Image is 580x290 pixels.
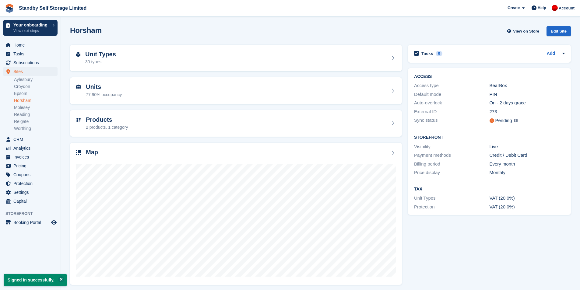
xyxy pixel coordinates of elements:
img: stora-icon-8386f47178a22dfd0bd8f6a31ec36ba5ce8667c1dd55bd0f319d3a0aa187defe.svg [5,4,14,13]
a: Reigate [14,119,58,124]
div: Unit Types [414,195,489,202]
div: Billing period [414,161,489,168]
span: Home [13,41,50,49]
div: 30 types [85,59,116,65]
div: Monthly [490,169,565,176]
div: Payment methods [414,152,489,159]
a: Croydon [14,84,58,89]
a: Worthing [14,126,58,131]
span: Protection [13,179,50,188]
img: unit-icn-7be61d7bf1b0ce9d3e12c5938cc71ed9869f7b940bace4675aadf7bd6d80202e.svg [76,85,81,89]
a: Products 2 products, 1 category [70,110,402,137]
h2: Map [86,149,98,156]
a: menu [3,188,58,197]
div: Protection [414,204,489,211]
div: Default mode [414,91,489,98]
h2: Tax [414,187,565,192]
a: Molesey [14,105,58,110]
div: 2 products, 1 category [86,124,128,131]
div: Sync status [414,117,489,124]
span: Settings [13,188,50,197]
a: View on Store [506,26,542,36]
div: Access type [414,82,489,89]
a: Add [547,50,555,57]
div: Every month [490,161,565,168]
a: Unit Types 30 types [70,45,402,72]
a: menu [3,197,58,205]
div: Edit Site [547,26,571,36]
a: menu [3,162,58,170]
span: Booking Portal [13,218,50,227]
span: Storefront [5,211,61,217]
div: Price display [414,169,489,176]
div: 77.90% occupancy [86,92,122,98]
a: menu [3,170,58,179]
img: custom-product-icn-752c56ca05d30b4aa98f6f15887a0e09747e85b44ffffa43cff429088544963d.svg [76,117,81,122]
h2: Storefront [414,135,565,140]
h2: Horsham [70,26,102,34]
span: Tasks [13,50,50,58]
div: VAT (20.0%) [490,204,565,211]
span: Account [559,5,575,11]
a: Horsham [14,98,58,103]
span: Sites [13,67,50,76]
a: Aylesbury [14,77,58,82]
h2: Products [86,116,128,123]
img: icon-info-grey-7440780725fd019a000dd9b08b2336e03edf1995a4989e88bcd33f0948082b44.svg [514,119,518,122]
div: External ID [414,108,489,115]
span: Create [508,5,520,11]
a: Preview store [50,219,58,226]
div: PIN [490,91,565,98]
div: Pending [495,117,512,124]
a: menu [3,41,58,49]
span: Subscriptions [13,58,50,67]
div: Auto-overlock [414,100,489,107]
span: Capital [13,197,50,205]
span: Coupons [13,170,50,179]
span: Help [538,5,546,11]
h2: Unit Types [85,51,116,58]
span: Pricing [13,162,50,170]
a: menu [3,153,58,161]
div: 273 [490,108,565,115]
div: Visibility [414,143,489,150]
span: Invoices [13,153,50,161]
a: menu [3,179,58,188]
p: Your onboarding [13,23,50,27]
a: Standby Self Storage Limited [16,3,89,13]
p: Signed in successfully. [4,274,67,286]
p: View next steps [13,28,50,33]
div: Live [490,143,565,150]
a: Your onboarding View next steps [3,20,58,36]
a: Units 77.90% occupancy [70,77,402,104]
a: Map [70,143,402,285]
img: Aaron Winter [552,5,558,11]
a: menu [3,135,58,144]
div: On - 2 days grace [490,100,565,107]
span: CRM [13,135,50,144]
h2: Units [86,83,122,90]
a: Edit Site [547,26,571,39]
a: menu [3,144,58,152]
img: map-icn-33ee37083ee616e46c38cad1a60f524a97daa1e2b2c8c0bc3eb3415660979fc1.svg [76,150,81,155]
div: 0 [436,51,443,56]
a: menu [3,218,58,227]
img: unit-type-icn-2b2737a686de81e16bb02015468b77c625bbabd49415b5ef34ead5e3b44a266d.svg [76,52,80,57]
div: VAT (20.0%) [490,195,565,202]
span: View on Store [513,28,539,34]
div: Credit / Debit Card [490,152,565,159]
h2: Tasks [421,51,433,56]
span: Analytics [13,144,50,152]
h2: ACCESS [414,74,565,79]
a: Reading [14,112,58,117]
a: menu [3,67,58,76]
a: menu [3,50,58,58]
div: BearBox [490,82,565,89]
a: Epsom [14,91,58,96]
a: menu [3,58,58,67]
